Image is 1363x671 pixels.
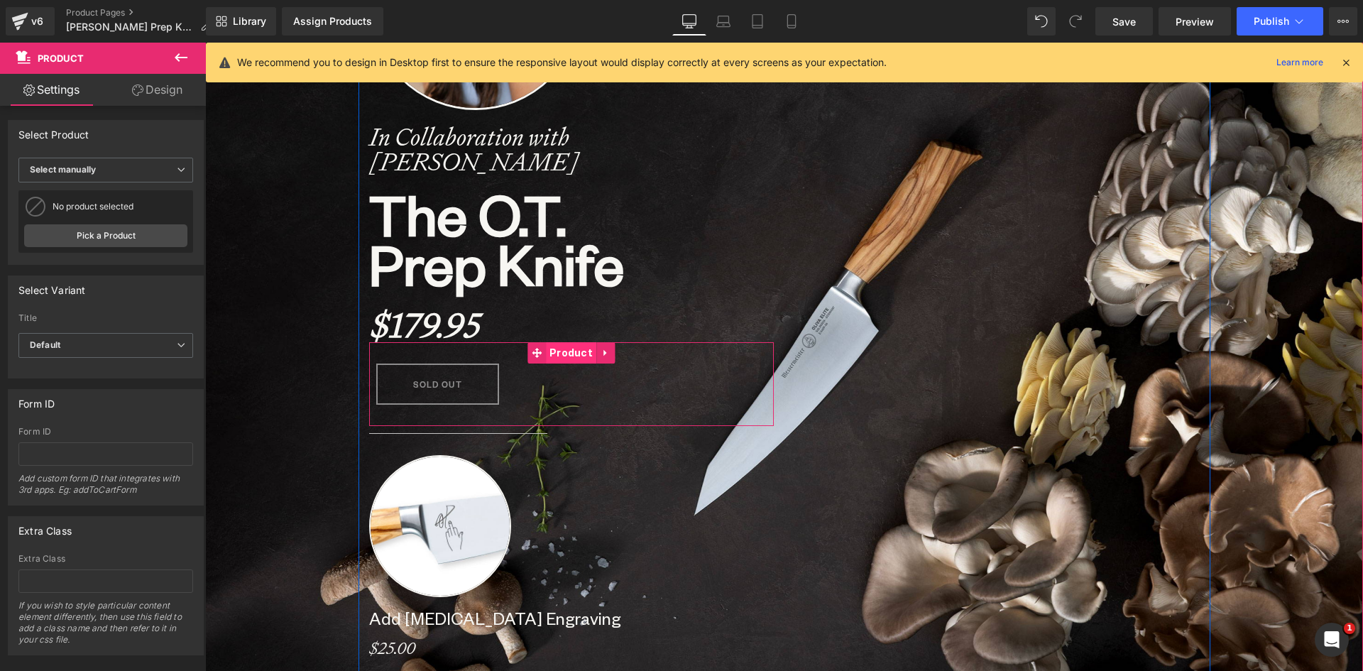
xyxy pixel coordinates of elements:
a: New Library [206,7,276,36]
b: The O.T. [164,133,361,207]
b: Prep Knife [164,183,419,256]
a: Mobile [774,7,809,36]
label: Title [18,313,193,327]
div: Select Product [18,121,89,141]
iframe: Intercom live chat [1315,623,1349,657]
p: We recommend you to design in Desktop first to ensure the responsive layout would display correct... [237,55,887,70]
a: Preview [1159,7,1231,36]
div: Form ID [18,390,55,410]
span: Save [1112,14,1136,29]
button: Redo [1061,7,1090,36]
a: Design [106,74,209,106]
a: Learn more [1271,54,1329,71]
span: Library [233,15,266,28]
strong: $179.95 [164,261,274,305]
a: Tablet [740,7,774,36]
div: Add custom form ID that integrates with 3rd apps. Eg: addToCartForm [18,473,193,505]
span: Product [38,53,84,64]
div: If you wish to style particular content element differently, then use this field to add a class n... [18,600,193,655]
div: Assign Products [293,16,372,27]
b: Select manually [30,164,96,175]
button: Publish [1237,7,1323,36]
img: pImage [24,195,47,218]
strong: $25.00 [164,595,210,616]
a: Laptop [706,7,740,36]
a: Expand / Collapse [391,300,410,321]
a: v6 [6,7,55,36]
div: v6 [28,12,46,31]
div: Form ID [18,427,193,437]
strong: In Collaboration with [PERSON_NAME] [164,78,373,135]
a: Pick a Product [24,224,187,247]
span: Sold Out [208,337,257,347]
div: Select Variant [18,276,86,296]
span: Preview [1176,14,1214,29]
a: Product Pages [66,7,221,18]
b: Add [MEDICAL_DATA] Engraving [164,564,416,587]
button: More [1329,7,1357,36]
span: [PERSON_NAME] Prep Knife [66,21,195,33]
div: No product selected [53,202,187,212]
button: Sold Out [171,321,294,362]
button: Undo [1027,7,1056,36]
div: Extra Class [18,517,72,537]
div: Extra Class [18,554,193,564]
a: Desktop [672,7,706,36]
span: 1 [1344,623,1355,634]
span: Publish [1254,16,1289,27]
b: Default [30,339,60,350]
span: Product [341,300,391,321]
